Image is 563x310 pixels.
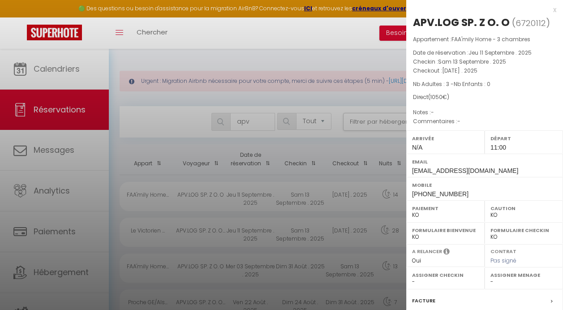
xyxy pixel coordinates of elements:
[454,80,490,88] span: Nb Enfants : 0
[516,17,546,29] span: 6720112
[457,117,460,125] span: -
[451,35,530,43] span: FAA'mily Home - 3 chambres
[490,144,506,151] span: 11:00
[413,57,556,66] p: Checkin :
[413,117,556,126] p: Commentaires :
[412,157,557,166] label: Email
[412,226,479,235] label: Formulaire Bienvenue
[412,167,518,174] span: [EMAIL_ADDRESS][DOMAIN_NAME]
[490,204,557,213] label: Caution
[412,271,479,280] label: Assigner Checkin
[413,66,556,75] p: Checkout :
[468,49,532,56] span: Jeu 11 Septembre . 2025
[438,58,506,65] span: Sam 13 Septembre . 2025
[413,35,556,44] p: Appartement :
[406,4,556,15] div: x
[490,226,557,235] label: Formulaire Checkin
[443,248,450,258] i: Sélectionner OUI si vous souhaiter envoyer les séquences de messages post-checkout
[412,144,422,151] span: N/A
[490,248,516,254] label: Contrat
[412,181,557,189] label: Mobile
[490,271,557,280] label: Assigner Menage
[413,93,556,102] div: Direct
[490,134,557,143] label: Départ
[512,17,550,29] span: ( )
[412,248,442,255] label: A relancer
[431,108,434,116] span: -
[413,48,556,57] p: Date de réservation :
[413,108,556,117] p: Notes :
[412,296,435,306] label: Facture
[412,190,468,198] span: [PHONE_NUMBER]
[413,15,510,30] div: APV.LOG SP. Z O. O
[412,134,479,143] label: Arrivée
[442,67,477,74] span: [DATE] . 2025
[7,4,34,30] button: Ouvrir le widget de chat LiveChat
[430,93,443,101] span: 1050
[413,80,490,88] span: Nb Adultes : 3 -
[490,257,516,264] span: Pas signé
[428,93,449,101] span: ( €)
[412,204,479,213] label: Paiement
